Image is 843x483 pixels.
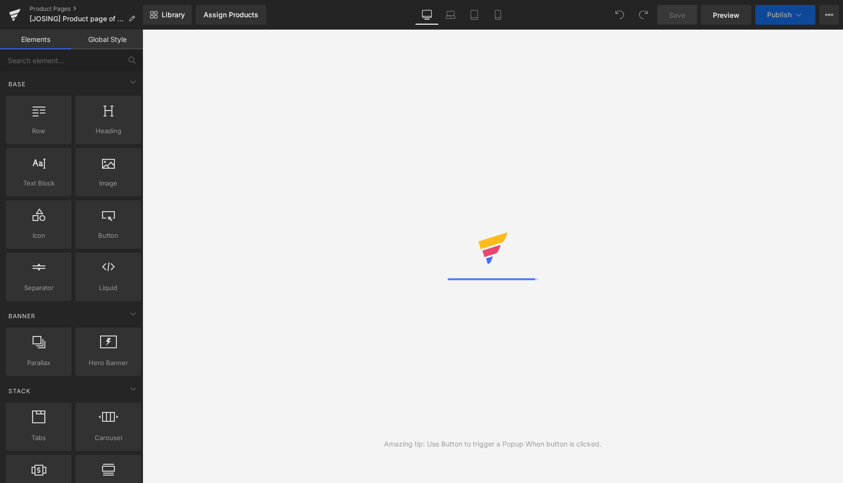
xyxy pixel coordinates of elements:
span: Base [7,79,27,89]
span: Hero Banner [78,358,138,368]
span: Tabs [9,433,69,443]
span: Publish [767,11,792,19]
span: Save [669,10,685,20]
a: Tablet [462,5,486,25]
a: Desktop [415,5,439,25]
span: Separator [9,283,69,293]
a: Global Style [71,30,143,49]
a: Mobile [486,5,510,25]
span: Liquid [78,283,138,293]
span: Stack [7,386,32,396]
a: New Library [143,5,192,25]
span: [JOSING] Product page of CustomFit INSOLES [30,15,124,23]
div: Assign Products [204,11,258,19]
span: Parallax [9,358,69,368]
span: Carousel [78,433,138,443]
span: Heading [78,126,138,136]
button: Publish [755,5,815,25]
span: Library [162,10,185,19]
span: Button [78,230,138,241]
span: Text Block [9,178,69,188]
a: Laptop [439,5,462,25]
span: Banner [7,311,36,321]
span: Icon [9,230,69,241]
span: Preview [713,10,739,20]
span: Row [9,126,69,136]
a: Preview [701,5,751,25]
button: More [819,5,839,25]
span: Image [78,178,138,188]
a: Product Pages [30,5,143,13]
div: Amazing tip: Use Button to trigger a Popup When button is clicked. [384,439,601,449]
button: Undo [610,5,630,25]
button: Redo [633,5,653,25]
